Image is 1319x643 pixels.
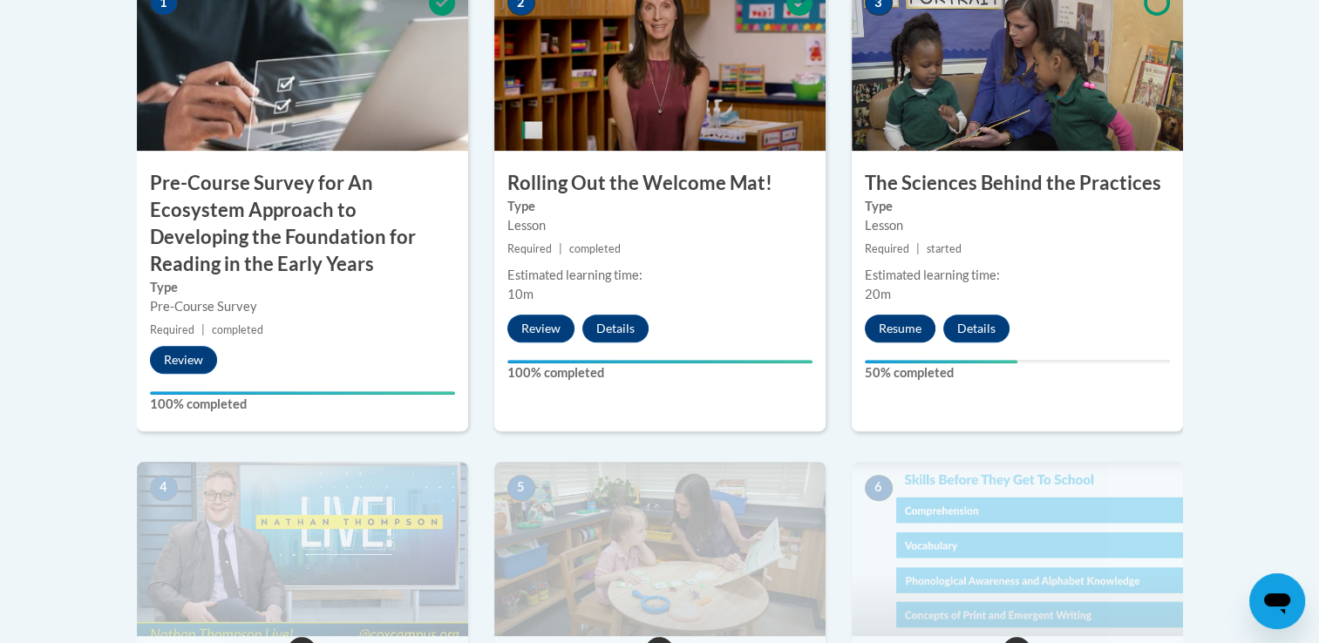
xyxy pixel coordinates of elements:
[865,216,1170,235] div: Lesson
[507,197,812,216] label: Type
[865,242,909,255] span: Required
[852,170,1183,197] h3: The Sciences Behind the Practices
[916,242,920,255] span: |
[507,266,812,285] div: Estimated learning time:
[150,297,455,316] div: Pre-Course Survey
[201,323,205,336] span: |
[569,242,621,255] span: completed
[137,170,468,277] h3: Pre-Course Survey for An Ecosystem Approach to Developing the Foundation for Reading in the Early...
[852,462,1183,636] img: Course Image
[150,278,455,297] label: Type
[494,462,826,636] img: Course Image
[150,323,194,336] span: Required
[865,287,891,301] span: 20m
[507,363,812,382] label: 100% completed
[150,395,455,414] label: 100% completed
[507,360,812,363] div: Your progress
[507,475,535,501] span: 5
[507,315,575,342] button: Review
[865,475,893,501] span: 6
[865,363,1170,382] label: 50% completed
[150,475,178,501] span: 4
[150,346,217,374] button: Review
[1249,573,1305,629] iframe: Button to launch messaging window
[865,266,1170,285] div: Estimated learning time:
[507,242,552,255] span: Required
[212,323,263,336] span: completed
[507,287,534,301] span: 10m
[865,197,1170,216] label: Type
[582,315,649,342] button: Details
[927,242,962,255] span: started
[494,170,826,197] h3: Rolling Out the Welcome Mat!
[137,462,468,636] img: Course Image
[559,242,562,255] span: |
[507,216,812,235] div: Lesson
[865,360,1017,363] div: Your progress
[865,315,935,342] button: Resume
[943,315,1010,342] button: Details
[150,391,455,395] div: Your progress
